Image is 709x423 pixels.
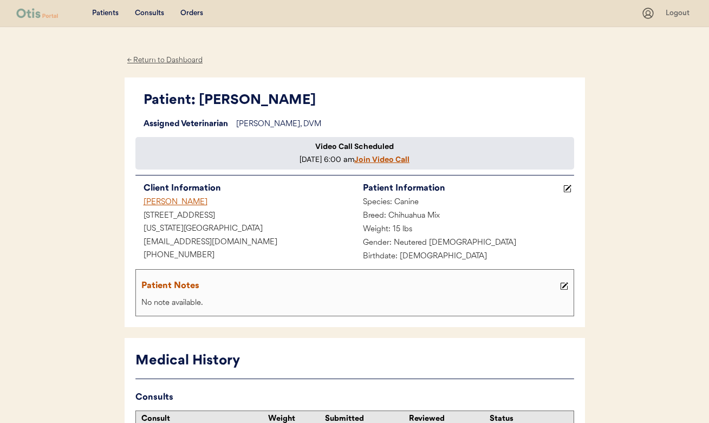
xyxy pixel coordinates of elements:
div: Gender: Neutered [DEMOGRAPHIC_DATA] [355,237,574,250]
div: Consults [135,390,574,405]
a: Join Video Call [354,154,409,164]
div: Orders [180,8,203,19]
div: No note available. [139,297,571,310]
div: Video Call Scheduled [315,141,394,152]
div: Weight: 15 lbs [355,223,574,237]
div: ← Return to Dashboard [125,54,206,67]
div: [PHONE_NUMBER] [135,249,355,263]
div: Logout [666,8,693,19]
div: Assigned Veterinarian [135,118,236,132]
div: [DATE] 6:00 am [140,154,570,165]
div: [EMAIL_ADDRESS][DOMAIN_NAME] [135,236,355,250]
div: Patients [92,8,119,19]
div: [PERSON_NAME] [135,196,355,210]
div: [US_STATE][GEOGRAPHIC_DATA] [135,223,355,236]
div: Patient: [PERSON_NAME] [144,90,574,111]
div: [STREET_ADDRESS] [135,210,355,223]
div: Consults [135,8,164,19]
div: Client Information [144,181,355,196]
div: Species: Canine [355,196,574,210]
div: Birthdate: [DEMOGRAPHIC_DATA] [355,250,574,264]
div: Patient Notes [141,278,557,294]
div: Medical History [135,351,574,372]
div: Breed: Chihuahua Mix [355,210,574,223]
div: Patient Information [363,181,561,196]
div: [PERSON_NAME], DVM [236,118,574,132]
